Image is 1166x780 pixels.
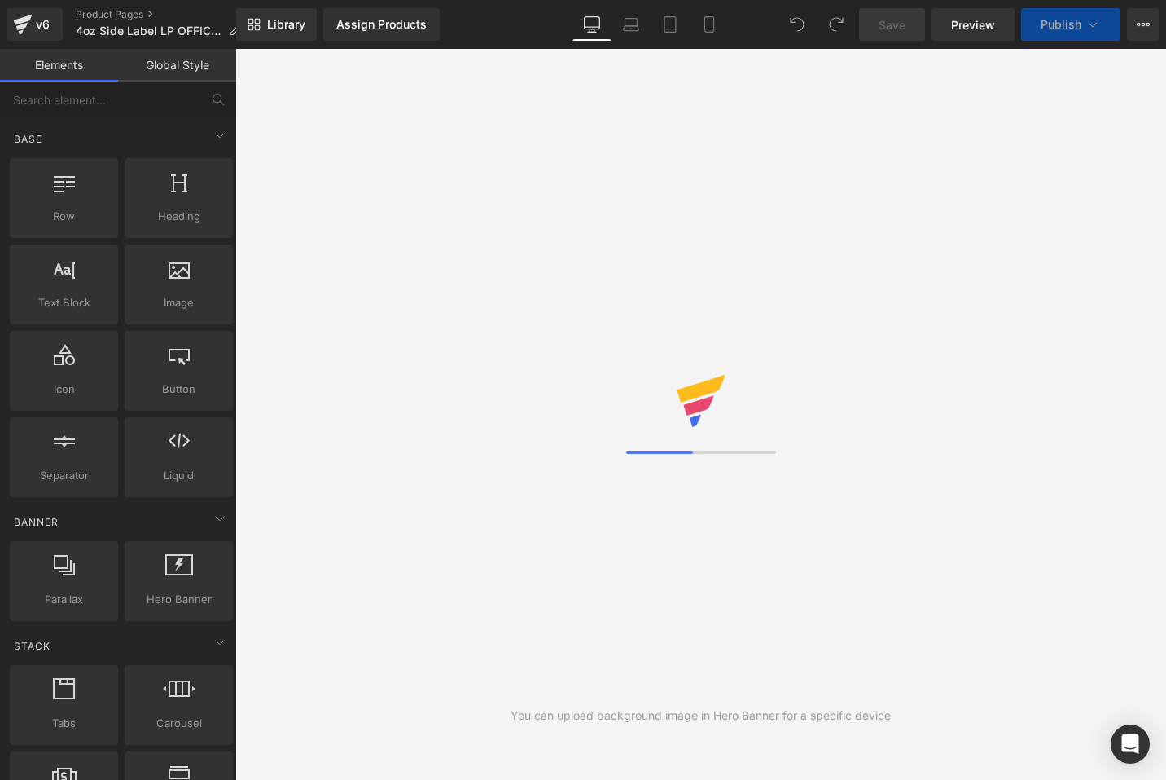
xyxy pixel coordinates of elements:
[15,208,113,225] span: Row
[951,16,995,33] span: Preview
[879,16,905,33] span: Save
[129,208,228,225] span: Heading
[129,715,228,732] span: Carousel
[129,467,228,484] span: Liquid
[12,514,60,530] span: Banner
[1021,8,1120,41] button: Publish
[1111,725,1150,764] div: Open Intercom Messenger
[236,8,317,41] a: New Library
[572,8,611,41] a: Desktop
[1127,8,1159,41] button: More
[267,17,305,32] span: Library
[336,18,427,31] div: Assign Products
[118,49,236,82] a: Global Style
[15,294,113,311] span: Text Block
[781,8,813,41] button: Undo
[12,131,44,147] span: Base
[1041,18,1081,31] span: Publish
[129,591,228,608] span: Hero Banner
[651,8,690,41] a: Tablet
[12,638,52,654] span: Stack
[76,8,253,21] a: Product Pages
[129,381,228,398] span: Button
[931,8,1015,41] a: Preview
[33,14,53,35] div: v6
[7,8,63,41] a: v6
[15,591,113,608] span: Parallax
[690,8,729,41] a: Mobile
[820,8,853,41] button: Redo
[76,24,222,37] span: 4oz Side Label LP OFFICIAL
[15,381,113,398] span: Icon
[15,715,113,732] span: Tabs
[611,8,651,41] a: Laptop
[511,707,891,725] div: You can upload background image in Hero Banner for a specific device
[15,467,113,484] span: Separator
[129,294,228,311] span: Image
